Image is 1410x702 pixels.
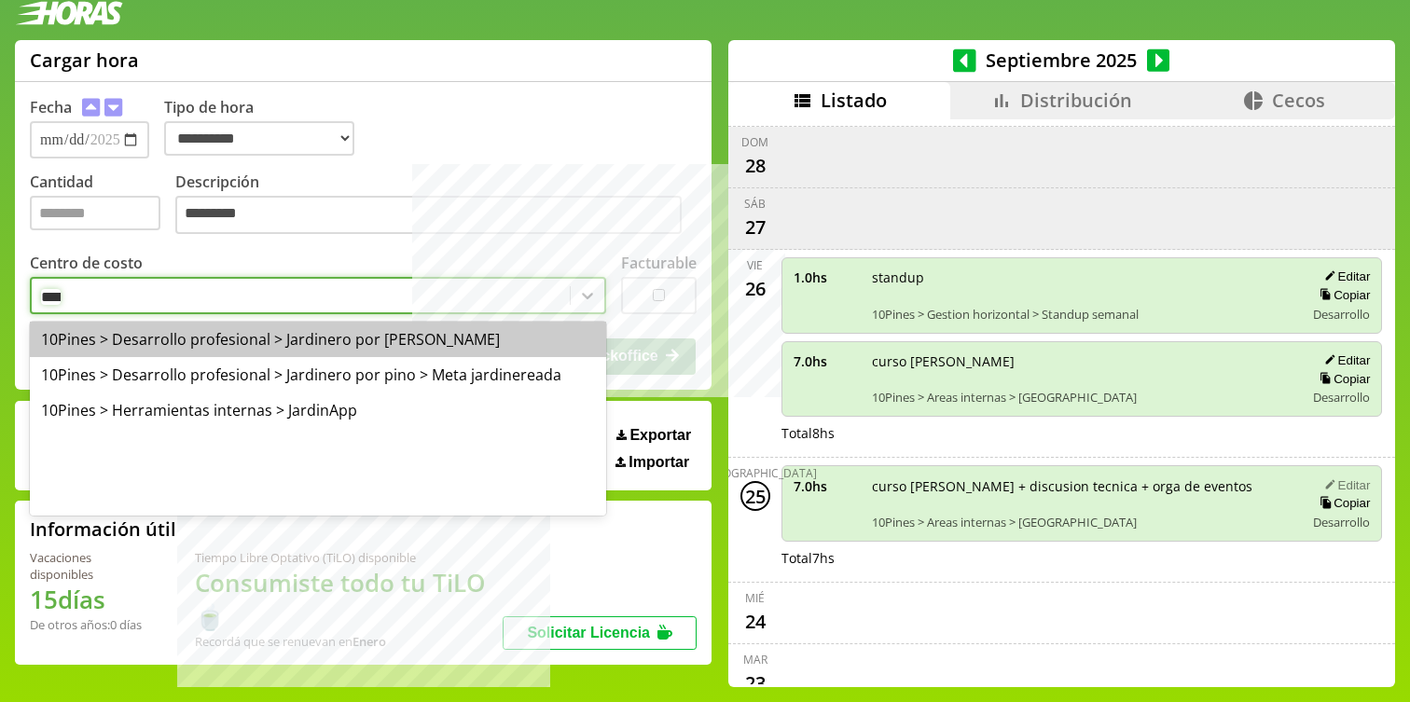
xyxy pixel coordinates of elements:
[740,212,770,241] div: 27
[1319,477,1370,493] button: Editar
[976,48,1147,73] span: Septiembre 2025
[872,477,1292,495] span: curso [PERSON_NAME] + discusion tecnica + orga de eventos
[1319,352,1370,368] button: Editar
[621,253,697,273] label: Facturable
[872,306,1292,323] span: 10Pines > Gestion horizontal > Standup semanal
[781,424,1383,442] div: Total 8 hs
[744,196,766,212] div: sáb
[629,454,689,471] span: Importar
[872,514,1292,530] span: 10Pines > Areas internas > [GEOGRAPHIC_DATA]
[30,48,139,73] h1: Cargar hora
[195,549,503,566] div: Tiempo Libre Optativo (TiLO) disponible
[740,481,770,511] div: 25
[740,273,770,303] div: 26
[740,606,770,636] div: 24
[175,196,682,235] textarea: Descripción
[175,172,697,240] label: Descripción
[30,583,150,616] h1: 15 días
[1313,514,1370,530] span: Desarrollo
[527,625,650,640] span: Solicitar Licencia
[30,516,176,542] h2: Información útil
[30,97,72,117] label: Fecha
[352,633,386,650] b: Enero
[1313,389,1370,406] span: Desarrollo
[30,196,160,230] input: Cantidad
[741,134,768,150] div: dom
[30,549,150,583] div: Vacaciones disponibles
[30,357,606,392] div: 10Pines > Desarrollo profesional > Jardinero por pino > Meta jardinereada
[30,253,143,273] label: Centro de costo
[781,549,1383,567] div: Total 7 hs
[1319,268,1370,284] button: Editar
[164,97,369,158] label: Tipo de hora
[728,119,1395,685] div: scrollable content
[747,257,763,273] div: vie
[694,465,817,481] div: [DEMOGRAPHIC_DATA]
[1314,371,1370,387] button: Copiar
[1272,88,1325,113] span: Cecos
[745,590,765,606] div: mié
[1314,495,1370,511] button: Copiar
[1314,287,1370,303] button: Copiar
[30,392,606,428] div: 10Pines > Herramientas internas > JardinApp
[872,389,1292,406] span: 10Pines > Areas internas > [GEOGRAPHIC_DATA]
[872,268,1292,286] span: standup
[611,426,697,445] button: Exportar
[30,322,606,357] div: 10Pines > Desarrollo profesional > Jardinero por [PERSON_NAME]
[821,88,887,113] span: Listado
[503,616,697,650] button: Solicitar Licencia
[30,172,175,240] label: Cantidad
[15,1,123,25] img: logotipo
[794,477,859,495] span: 7.0 hs
[743,652,767,668] div: mar
[195,633,503,650] div: Recordá que se renuevan en
[872,352,1292,370] span: curso [PERSON_NAME]
[794,268,859,286] span: 1.0 hs
[629,427,691,444] span: Exportar
[740,668,770,697] div: 23
[164,121,354,156] select: Tipo de hora
[794,352,859,370] span: 7.0 hs
[30,616,150,633] div: De otros años: 0 días
[740,150,770,180] div: 28
[1313,306,1370,323] span: Desarrollo
[1020,88,1132,113] span: Distribución
[195,566,503,633] h1: Consumiste todo tu TiLO 🍵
